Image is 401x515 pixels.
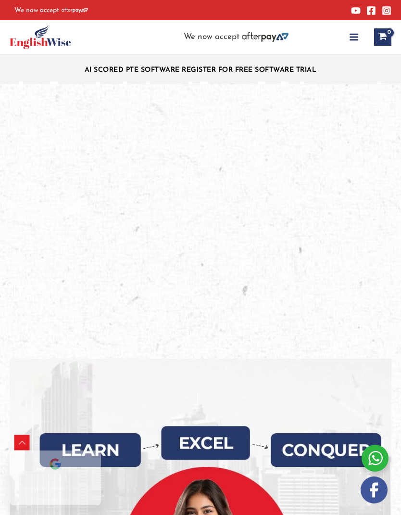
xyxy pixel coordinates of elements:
[85,66,317,74] a: AI SCORED PTE SOFTWARE REGISTER FOR FREE SOFTWARE TRIAL
[10,25,71,49] img: cropped-ew-logo
[366,6,376,15] a: Facebook
[179,32,293,42] aside: Header Widget 2
[242,32,288,42] img: Afterpay-Logo
[361,476,388,503] img: white-facebook.png
[351,6,361,15] a: YouTube
[14,6,59,15] span: We now accept
[77,59,324,78] aside: Header Widget 1
[62,8,88,13] img: Afterpay-Logo
[184,32,239,42] span: We now accept
[382,6,391,15] a: Instagram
